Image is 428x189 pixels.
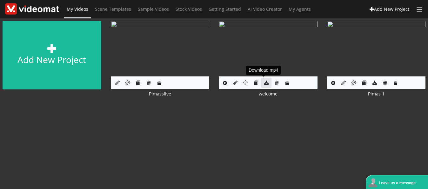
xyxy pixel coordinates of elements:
[67,6,88,12] span: My Videos
[248,6,282,12] span: AI Video Creator
[289,6,311,12] span: My Agents
[95,6,131,12] span: Scene Templates
[374,6,409,12] span: Add New Project
[246,66,281,75] div: Download mp4
[3,21,101,89] a: Add new project
[219,21,318,76] img: index.php
[111,90,210,97] div: Pimasslive
[5,3,59,15] img: Theme-Logo
[379,181,416,185] span: Leave us a message
[327,90,426,97] div: Pimas 1
[138,6,169,12] span: Sample Videos
[219,90,318,97] div: welcome
[327,21,426,76] img: index.php
[176,6,202,12] span: Stock Videos
[366,3,412,15] a: Add New Project
[368,177,428,189] a: Leave us a message
[111,21,210,76] img: index.php
[209,6,241,12] span: Getting Started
